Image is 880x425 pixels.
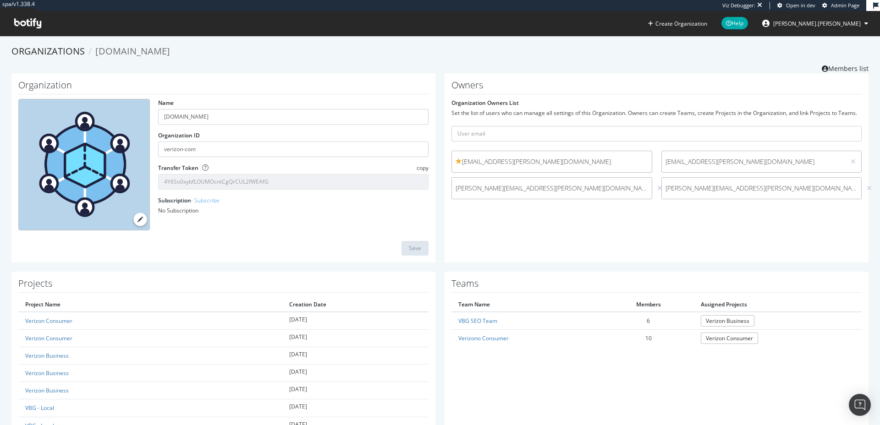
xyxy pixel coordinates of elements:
[451,80,862,94] h1: Owners
[158,109,429,125] input: name
[451,297,603,312] th: Team Name
[777,2,815,9] a: Open in dev
[701,315,754,327] a: Verizon Business
[158,131,200,139] label: Organization ID
[603,329,694,347] td: 10
[25,387,69,394] a: Verizon Business
[822,62,869,73] a: Members list
[282,312,429,330] td: [DATE]
[11,45,869,58] ol: breadcrumbs
[401,241,429,256] button: Save
[456,157,648,166] span: [EMAIL_ADDRESS][PERSON_NAME][DOMAIN_NAME]
[417,164,429,172] span: copy
[603,312,694,330] td: 6
[665,157,842,166] span: [EMAIL_ADDRESS][PERSON_NAME][DOMAIN_NAME]
[25,352,69,360] a: Verizon Business
[25,334,72,342] a: Verizon Consumer
[158,164,198,172] label: Transfer Token
[282,347,429,364] td: [DATE]
[191,196,220,204] a: - Subscribe
[451,278,862,293] h1: Teams
[773,20,861,27] span: joe.mcdonald
[458,317,497,325] a: VBG SEO Team
[282,329,429,347] td: [DATE]
[451,126,862,142] input: User email
[458,334,509,342] a: Verizono Consumer
[158,99,174,107] label: Name
[158,207,429,214] div: No Subscription
[158,142,429,157] input: Organization ID
[456,184,648,193] span: [PERSON_NAME][EMAIL_ADDRESS][PERSON_NAME][DOMAIN_NAME]
[665,184,858,193] span: [PERSON_NAME][EMAIL_ADDRESS][PERSON_NAME][DOMAIN_NAME]
[849,394,871,416] div: Open Intercom Messenger
[694,297,862,312] th: Assigned Projects
[18,80,429,94] h1: Organization
[282,297,429,312] th: Creation Date
[822,2,859,9] a: Admin Page
[721,17,748,29] span: Help
[648,19,708,28] button: Create Organization
[451,109,862,117] div: Set the list of users who can manage all settings of this Organization. Owners can create Teams, ...
[25,317,72,325] a: Verizon Consumer
[11,45,85,57] a: Organizations
[95,45,170,57] span: [DOMAIN_NAME]
[722,2,755,9] div: Viz Debugger:
[786,2,815,9] span: Open in dev
[158,196,220,204] label: Subscription
[282,382,429,399] td: [DATE]
[18,297,282,312] th: Project Name
[18,278,429,293] h1: Projects
[409,244,421,252] div: Save
[831,2,859,9] span: Admin Page
[25,404,54,412] a: VBG - Local
[451,99,519,107] label: Organization Owners List
[755,16,875,31] button: [PERSON_NAME].[PERSON_NAME]
[603,297,694,312] th: Members
[701,332,758,344] a: Verizon Consumer
[25,369,69,377] a: Verizon Business
[282,399,429,417] td: [DATE]
[282,365,429,382] td: [DATE]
